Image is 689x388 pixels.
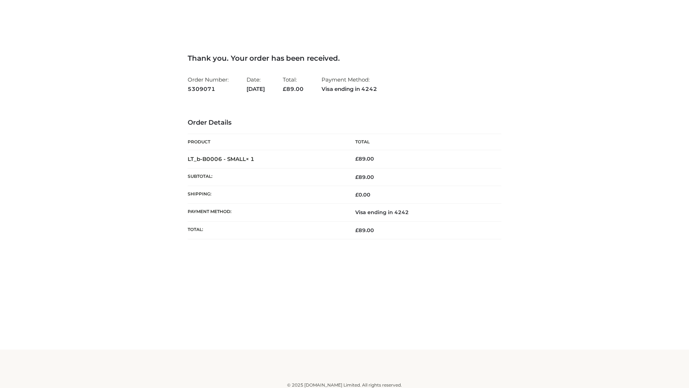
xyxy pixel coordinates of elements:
bdi: 89.00 [355,156,374,162]
span: 89.00 [355,227,374,234]
li: Payment Method: [322,73,377,95]
strong: × 1 [246,156,254,162]
th: Shipping: [188,186,344,204]
span: £ [355,191,358,198]
h3: Thank you. Your order has been received. [188,54,501,63]
th: Payment method: [188,204,344,221]
th: Total: [188,221,344,239]
span: £ [355,156,358,162]
strong: 5309071 [188,84,229,94]
span: £ [355,227,358,234]
span: 89.00 [355,174,374,180]
span: £ [355,174,358,180]
span: £ [283,86,286,92]
strong: [DATE] [247,84,265,94]
li: Date: [247,73,265,95]
strong: Visa ending in 4242 [322,84,377,94]
td: Visa ending in 4242 [344,204,501,221]
th: Subtotal: [188,168,344,186]
li: Order Number: [188,73,229,95]
strong: LT_b-B0006 - SMALL [188,156,254,162]
li: Total: [283,73,304,95]
bdi: 0.00 [355,191,370,198]
span: 89.00 [283,86,304,92]
h3: Order Details [188,119,501,127]
th: Total [344,134,501,150]
th: Product [188,134,344,150]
